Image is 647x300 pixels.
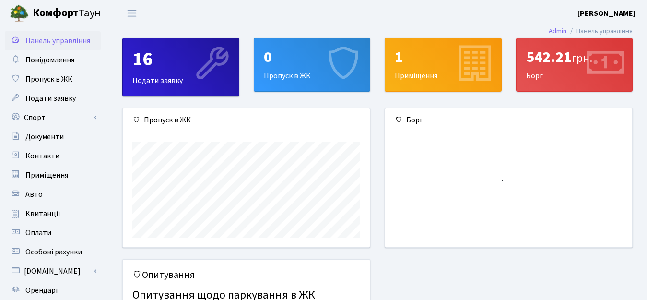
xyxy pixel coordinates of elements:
[5,262,101,281] a: [DOMAIN_NAME]
[5,31,101,50] a: Панель управління
[385,38,501,91] div: Приміщення
[517,38,633,91] div: Борг
[577,8,635,19] a: [PERSON_NAME]
[123,38,239,96] div: Подати заявку
[33,5,79,21] b: Комфорт
[25,170,68,180] span: Приміщення
[254,38,370,91] div: Пропуск в ЖК
[25,151,59,161] span: Контакти
[123,108,370,132] div: Пропуск в ЖК
[25,36,90,46] span: Панель управління
[33,5,101,22] span: Таун
[5,89,101,108] a: Подати заявку
[5,70,101,89] a: Пропуск в ЖК
[25,93,76,104] span: Подати заявку
[10,4,29,23] img: logo.png
[385,38,502,92] a: 1Приміщення
[25,132,64,142] span: Документи
[264,48,361,66] div: 0
[566,26,633,36] li: Панель управління
[5,108,101,127] a: Спорт
[25,208,60,219] span: Квитанції
[5,146,101,166] a: Контакти
[572,50,592,67] span: грн.
[5,50,101,70] a: Повідомлення
[549,26,566,36] a: Admin
[25,55,74,65] span: Повідомлення
[25,74,72,84] span: Пропуск в ЖК
[254,38,371,92] a: 0Пропуск в ЖК
[5,127,101,146] a: Документи
[395,48,492,66] div: 1
[5,223,101,242] a: Оплати
[5,166,101,185] a: Приміщення
[132,269,360,281] h5: Опитування
[5,281,101,300] a: Орендарі
[25,247,82,257] span: Особові рахунки
[385,108,632,132] div: Борг
[534,21,647,41] nav: breadcrumb
[25,189,43,200] span: Авто
[132,48,229,71] div: 16
[122,38,239,96] a: 16Подати заявку
[5,185,101,204] a: Авто
[25,285,58,296] span: Орендарі
[5,242,101,262] a: Особові рахунки
[120,5,144,21] button: Переключити навігацію
[526,48,623,66] div: 542.21
[25,228,51,238] span: Оплати
[5,204,101,223] a: Квитанції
